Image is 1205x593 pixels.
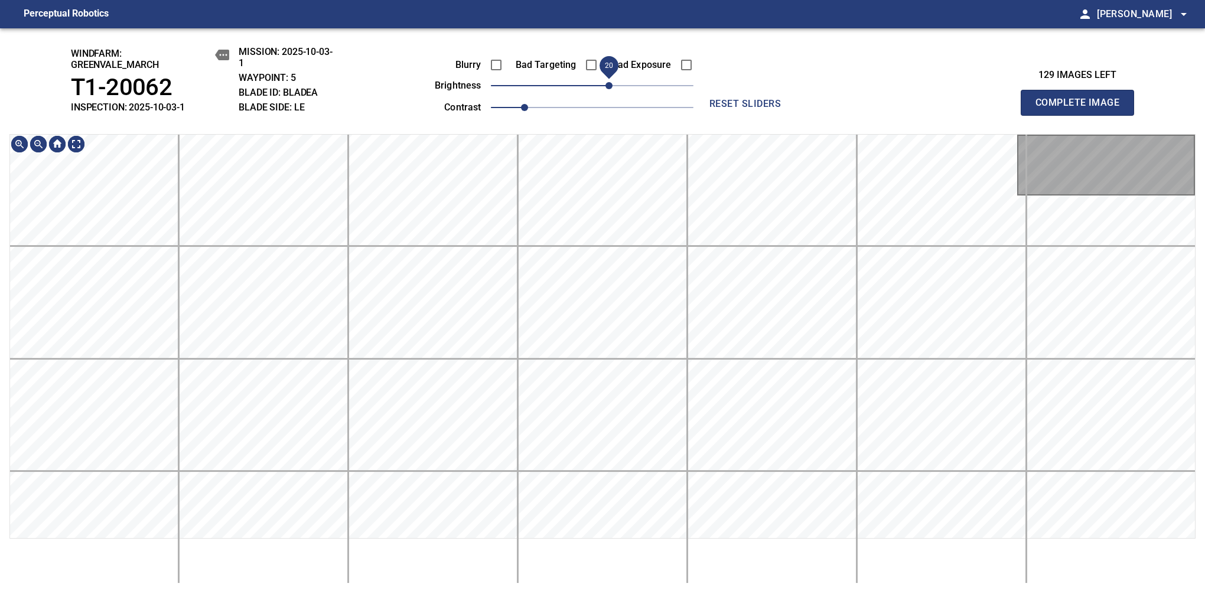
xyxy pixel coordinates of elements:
button: Complete Image [1021,90,1134,116]
label: Blurry [415,60,481,70]
h2: WAYPOINT: 5 [239,72,337,83]
label: Bad Exposure [605,60,672,70]
h2: BLADE ID: bladeA [239,87,337,98]
h3: 129 images left [1021,70,1134,81]
h2: MISSION: 2025-10-03-1 [239,46,337,69]
h2: windfarm: Greenvale_March [71,48,229,70]
span: Complete Image [1034,95,1121,111]
span: [PERSON_NAME] [1097,6,1191,22]
label: brightness [415,81,481,90]
span: reset sliders [703,96,788,112]
button: [PERSON_NAME] [1092,2,1191,26]
img: Go home [48,135,67,154]
span: arrow_drop_down [1177,7,1191,21]
img: Toggle full page [67,135,86,154]
h2: INSPECTION: 2025-10-03-1 [71,102,229,113]
label: Bad Targeting [510,60,577,70]
button: reset sliders [698,92,793,116]
img: Zoom in [10,135,29,154]
h2: BLADE SIDE: LE [239,102,337,113]
figcaption: Perceptual Robotics [24,5,109,24]
label: contrast [415,103,481,112]
span: person [1078,7,1092,21]
h1: T1-20062 [71,74,229,102]
span: 20 [604,61,613,70]
button: copy message details [215,48,229,62]
img: Zoom out [29,135,48,154]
